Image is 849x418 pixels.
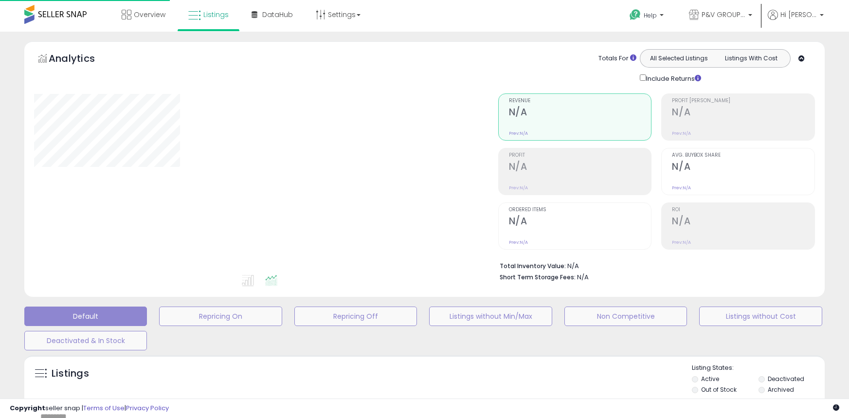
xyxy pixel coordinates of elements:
small: Prev: N/A [509,130,528,136]
span: Listings [203,10,229,19]
b: Short Term Storage Fees: [500,273,576,281]
small: Prev: N/A [672,185,691,191]
a: Help [622,1,673,32]
span: Revenue [509,98,651,104]
button: Listings With Cost [715,52,787,65]
span: Ordered Items [509,207,651,213]
button: All Selected Listings [643,52,715,65]
span: Avg. Buybox Share [672,153,814,158]
a: Hi [PERSON_NAME] [768,10,824,32]
span: N/A [577,273,589,282]
span: DataHub [262,10,293,19]
h2: N/A [509,107,651,120]
span: ROI [672,207,814,213]
div: seller snap | | [10,404,169,413]
span: Profit [509,153,651,158]
i: Get Help [629,9,641,21]
div: Include Returns [632,73,713,84]
h5: Analytics [49,52,114,68]
h2: N/A [509,161,651,174]
span: Help [644,11,657,19]
small: Prev: N/A [509,239,528,245]
button: Listings without Cost [699,307,822,326]
h2: N/A [509,216,651,229]
button: Deactivated & In Stock [24,331,147,350]
h2: N/A [672,107,814,120]
b: Total Inventory Value: [500,262,566,270]
span: Overview [134,10,165,19]
h2: N/A [672,216,814,229]
div: Totals For [598,54,636,63]
button: Non Competitive [564,307,687,326]
button: Repricing On [159,307,282,326]
strong: Copyright [10,403,45,413]
small: Prev: N/A [672,239,691,245]
span: Hi [PERSON_NAME] [780,10,817,19]
button: Repricing Off [294,307,417,326]
li: N/A [500,259,808,271]
h2: N/A [672,161,814,174]
button: Default [24,307,147,326]
small: Prev: N/A [672,130,691,136]
small: Prev: N/A [509,185,528,191]
span: P&V GROUP USA [702,10,745,19]
span: Profit [PERSON_NAME] [672,98,814,104]
button: Listings without Min/Max [429,307,552,326]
